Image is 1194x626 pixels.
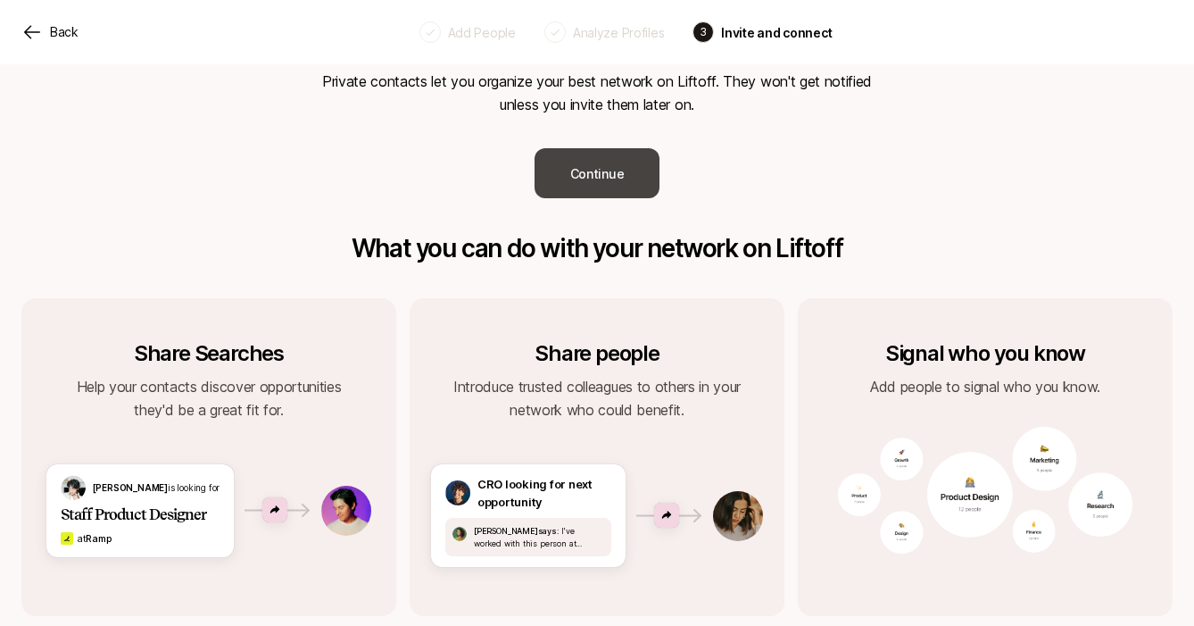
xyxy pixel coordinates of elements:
img: man-looking-down.png [61,475,86,500]
span: [PERSON_NAME] says: [474,526,561,536]
img: avatar-1.jpg [452,527,467,541]
p: Staff Product Designer [61,504,220,527]
p: Introduce trusted colleagues to others in your network who could benefit. [445,375,749,422]
p: Analyze Profiles [573,23,665,42]
p: Share Searches [134,341,284,366]
p: Signal who you know [885,341,1085,366]
p: Help your contacts discover opportunities they'd be a great fit for. [57,375,361,422]
p: Share people [535,341,659,366]
p: is looking for [93,481,220,495]
p: I've worked with this person at Intercom and they are a great leader [474,525,604,549]
img: man-with-curly-hair.png [445,480,470,505]
img: f92ccad0_b811_468c_8b5a_ad63715c99b3.jpg [61,532,73,545]
span: Ramp [86,532,112,545]
p: What you can do with your network on Liftoff [21,234,1173,263]
button: Continue [535,148,659,198]
img: avatar-3.png [321,486,371,536]
img: woman-with-black-hair.jpg [713,491,763,541]
p: Private contacts let you organize your best network on Liftoff. They won't get notified unless yo... [303,70,891,116]
p: 3 [700,24,707,40]
p: CRO looking for next opportunity [477,475,611,511]
p: Add people to signal who you know. [870,375,1100,398]
p: Back [50,21,79,43]
p: Add People [448,23,516,42]
img: network-bubbles.png [838,427,1132,554]
p: Invite and connect [721,23,832,42]
p: at [77,530,112,547]
span: [PERSON_NAME] [93,482,168,493]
